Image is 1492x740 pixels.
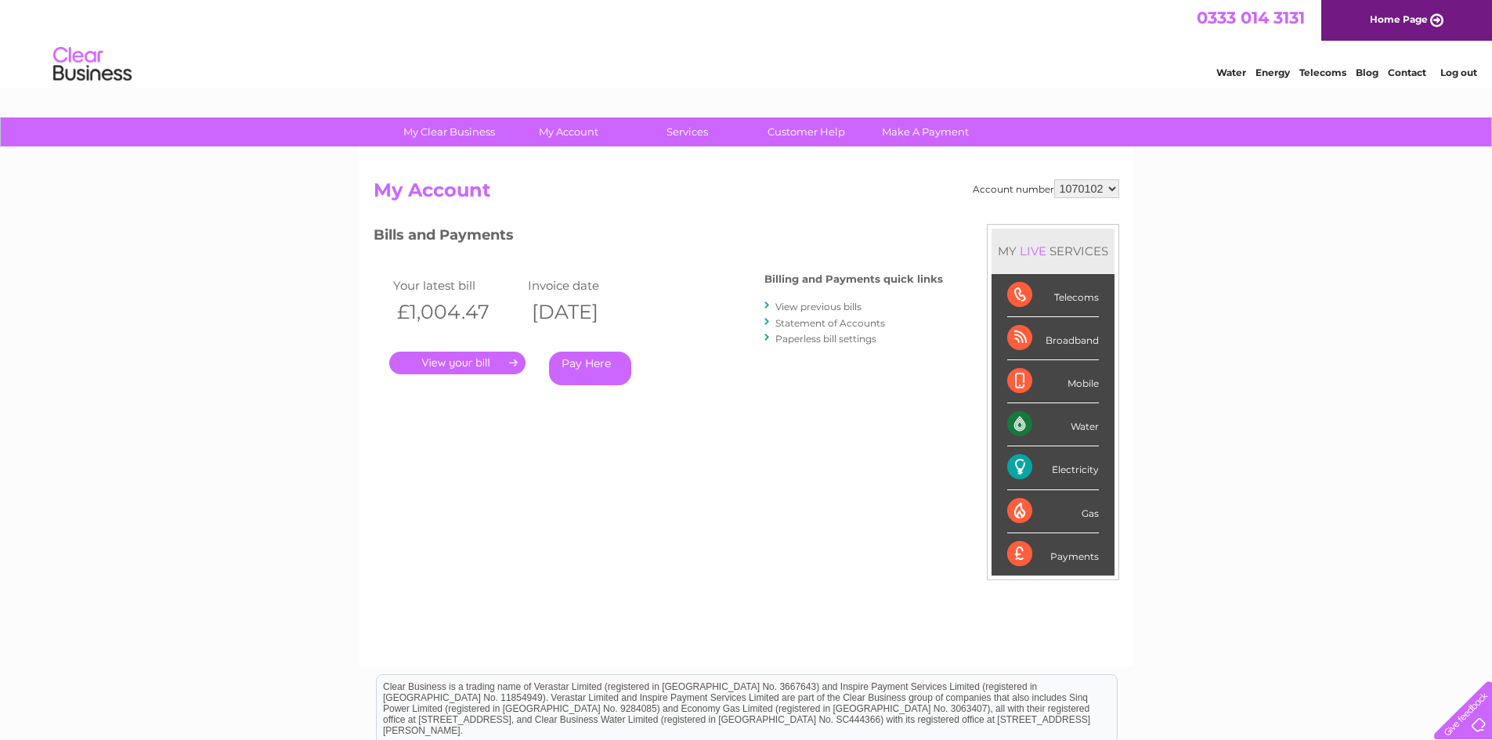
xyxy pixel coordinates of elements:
[764,273,943,285] h4: Billing and Payments quick links
[389,296,525,328] th: £1,004.47
[1007,274,1099,317] div: Telecoms
[524,296,659,328] th: [DATE]
[1197,8,1305,27] a: 0333 014 3131
[524,275,659,296] td: Invoice date
[1007,403,1099,446] div: Water
[1007,317,1099,360] div: Broadband
[374,179,1119,209] h2: My Account
[504,117,633,146] a: My Account
[389,275,525,296] td: Your latest bill
[775,333,876,345] a: Paperless bill settings
[742,117,871,146] a: Customer Help
[775,301,862,312] a: View previous bills
[1017,244,1049,258] div: LIVE
[52,41,132,88] img: logo.png
[1255,67,1290,78] a: Energy
[973,179,1119,198] div: Account number
[623,117,752,146] a: Services
[1440,67,1477,78] a: Log out
[1356,67,1378,78] a: Blog
[377,9,1117,76] div: Clear Business is a trading name of Verastar Limited (registered in [GEOGRAPHIC_DATA] No. 3667643...
[775,317,885,329] a: Statement of Accounts
[1007,533,1099,576] div: Payments
[1388,67,1426,78] a: Contact
[992,229,1114,273] div: MY SERVICES
[549,352,631,385] a: Pay Here
[861,117,990,146] a: Make A Payment
[385,117,514,146] a: My Clear Business
[1299,67,1346,78] a: Telecoms
[374,224,943,251] h3: Bills and Payments
[1007,360,1099,403] div: Mobile
[1007,446,1099,489] div: Electricity
[1007,490,1099,533] div: Gas
[389,352,526,374] a: .
[1216,67,1246,78] a: Water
